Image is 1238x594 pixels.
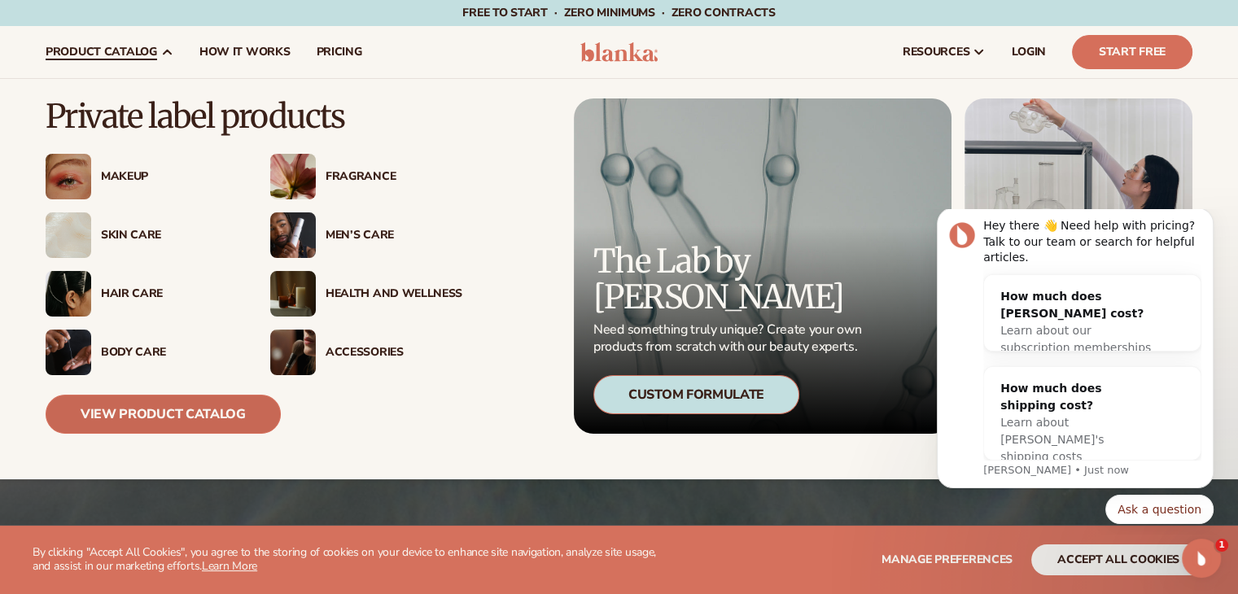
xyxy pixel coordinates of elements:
[303,26,374,78] a: pricing
[270,330,316,375] img: Female with makeup brush.
[88,171,239,205] div: How much does shipping cost?
[270,212,462,258] a: Male holding moisturizer bottle. Men’s Care
[270,154,462,199] a: Pink blooming flower. Fragrance
[1215,539,1228,552] span: 1
[88,207,191,254] span: Learn about [PERSON_NAME]'s shipping costs
[1072,35,1192,69] a: Start Free
[46,271,238,317] a: Female hair pulled back with clips. Hair Care
[46,154,238,199] a: Female with glitter eye makeup. Makeup
[593,243,867,315] p: The Lab by [PERSON_NAME]
[46,271,91,317] img: Female hair pulled back with clips.
[316,46,361,59] span: pricing
[890,26,999,78] a: resources
[1012,46,1046,59] span: LOGIN
[46,330,91,375] img: Male hand applying moisturizer.
[326,287,462,301] div: Health And Wellness
[881,544,1013,575] button: Manage preferences
[326,229,462,242] div: Men’s Care
[33,26,186,78] a: product catalog
[46,46,157,59] span: product catalog
[101,287,238,301] div: Hair Care
[881,552,1013,567] span: Manage preferences
[33,546,675,574] p: By clicking "Accept All Cookies", you agree to the storing of cookies on your device to enhance s...
[72,66,256,160] div: How much does [PERSON_NAME] cost?Learn about our subscription memberships
[46,212,91,258] img: Cream moisturizer swatch.
[37,13,63,39] img: Profile image for Lee
[46,98,462,134] p: Private label products
[326,346,462,360] div: Accessories
[71,9,289,251] div: Message content
[101,170,238,184] div: Makeup
[593,321,867,356] p: Need something truly unique? Create your own products from scratch with our beauty experts.
[965,98,1192,434] img: Female in lab with equipment.
[46,330,238,375] a: Male hand applying moisturizer. Body Care
[580,42,658,62] img: logo
[199,46,291,59] span: How It Works
[593,375,799,414] div: Custom Formulate
[462,5,775,20] span: Free to start · ZERO minimums · ZERO contracts
[72,158,256,269] div: How much does shipping cost?Learn about [PERSON_NAME]'s shipping costs
[202,558,257,574] a: Learn More
[270,271,316,317] img: Candles and incense on table.
[24,286,301,315] div: Quick reply options
[71,9,289,57] div: Hey there 👋 Need help with pricing? Talk to our team or search for helpful articles.
[270,212,316,258] img: Male holding moisturizer bottle.
[326,170,462,184] div: Fragrance
[186,26,304,78] a: How It Works
[88,79,239,113] div: How much does [PERSON_NAME] cost?
[46,395,281,434] a: View Product Catalog
[71,254,289,269] p: Message from Lee, sent Just now
[101,229,238,242] div: Skin Care
[270,154,316,199] img: Pink blooming flower.
[46,212,238,258] a: Cream moisturizer swatch. Skin Care
[270,330,462,375] a: Female with makeup brush. Accessories
[912,209,1238,534] iframe: Intercom notifications message
[1182,539,1221,578] iframe: Intercom live chat
[903,46,969,59] span: resources
[88,115,238,145] span: Learn about our subscription memberships
[1031,544,1205,575] button: accept all cookies
[46,154,91,199] img: Female with glitter eye makeup.
[574,98,951,434] a: Microscopic product formula. The Lab by [PERSON_NAME] Need something truly unique? Create your ow...
[999,26,1059,78] a: LOGIN
[193,286,301,315] button: Quick reply: Ask a question
[101,346,238,360] div: Body Care
[270,271,462,317] a: Candles and incense on table. Health And Wellness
